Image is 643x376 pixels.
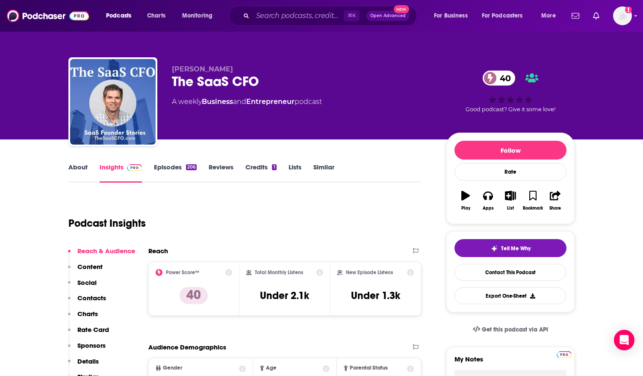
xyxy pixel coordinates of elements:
[147,10,165,22] span: Charts
[483,206,494,211] div: Apps
[544,185,566,216] button: Share
[394,5,409,13] span: New
[260,289,309,302] h3: Under 2.1k
[549,206,561,211] div: Share
[77,326,109,334] p: Rate Card
[568,9,583,23] a: Show notifications dropdown
[68,310,98,326] button: Charts
[182,10,212,22] span: Monitoring
[466,106,555,113] span: Good podcast? Give it some love!
[454,185,477,216] button: Play
[454,355,566,370] label: My Notes
[245,163,276,183] a: Credits1
[100,9,142,23] button: open menu
[313,163,334,183] a: Similar
[68,341,106,357] button: Sponsors
[289,163,301,183] a: Lists
[166,269,199,275] h2: Power Score™
[434,10,468,22] span: For Business
[255,269,303,275] h2: Total Monthly Listens
[522,185,544,216] button: Bookmark
[253,9,344,23] input: Search podcasts, credits, & more...
[68,263,103,278] button: Content
[454,264,566,281] a: Contact This Podcast
[466,319,555,340] a: Get this podcast via API
[613,6,632,25] span: Logged in as megcassidy
[625,6,632,13] svg: Add a profile image
[614,330,634,350] div: Open Intercom Messenger
[233,98,246,106] span: and
[148,343,226,351] h2: Audience Demographics
[127,164,142,171] img: Podchaser Pro
[446,65,575,118] div: 40Good podcast? Give it some love!
[209,163,233,183] a: Reviews
[523,206,543,211] div: Bookmark
[476,9,535,23] button: open menu
[68,247,135,263] button: Reach & Audience
[68,278,97,294] button: Social
[172,97,322,107] div: A weekly podcast
[482,10,523,22] span: For Podcasters
[237,6,425,26] div: Search podcasts, credits, & more...
[499,185,522,216] button: List
[142,9,171,23] a: Charts
[77,247,135,255] p: Reach & Audience
[246,98,295,106] a: Entrepreneur
[557,351,572,358] img: Podchaser Pro
[77,263,103,271] p: Content
[148,247,168,255] h2: Reach
[68,217,146,230] h1: Podcast Insights
[477,185,499,216] button: Apps
[180,287,208,304] p: 40
[428,9,478,23] button: open menu
[77,294,106,302] p: Contacts
[68,294,106,310] button: Contacts
[77,357,99,365] p: Details
[557,350,572,358] a: Pro website
[186,164,197,170] div: 206
[461,206,470,211] div: Play
[613,6,632,25] img: User Profile
[541,10,556,22] span: More
[351,289,400,302] h3: Under 1.3k
[454,163,566,181] div: Rate
[454,239,566,257] button: tell me why sparkleTell Me Why
[100,163,142,183] a: InsightsPodchaser Pro
[70,59,156,145] img: The SaaS CFO
[507,206,514,211] div: List
[491,71,515,86] span: 40
[202,98,233,106] a: Business
[483,71,515,86] a: 40
[68,326,109,341] button: Rate Card
[366,11,410,21] button: Open AdvancedNew
[491,245,498,252] img: tell me why sparkle
[68,163,88,183] a: About
[272,164,276,170] div: 1
[7,8,89,24] img: Podchaser - Follow, Share and Rate Podcasts
[590,9,603,23] a: Show notifications dropdown
[613,6,632,25] button: Show profile menu
[154,163,197,183] a: Episodes206
[77,278,97,287] p: Social
[454,287,566,304] button: Export One-Sheet
[350,365,388,371] span: Parental Status
[106,10,131,22] span: Podcasts
[266,365,277,371] span: Age
[535,9,566,23] button: open menu
[482,326,548,333] span: Get this podcast via API
[176,9,224,23] button: open menu
[68,357,99,373] button: Details
[346,269,393,275] h2: New Episode Listens
[454,141,566,160] button: Follow
[163,365,182,371] span: Gender
[370,14,406,18] span: Open Advanced
[501,245,531,252] span: Tell Me Why
[172,65,233,73] span: [PERSON_NAME]
[77,341,106,349] p: Sponsors
[344,10,360,21] span: ⌘ K
[77,310,98,318] p: Charts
